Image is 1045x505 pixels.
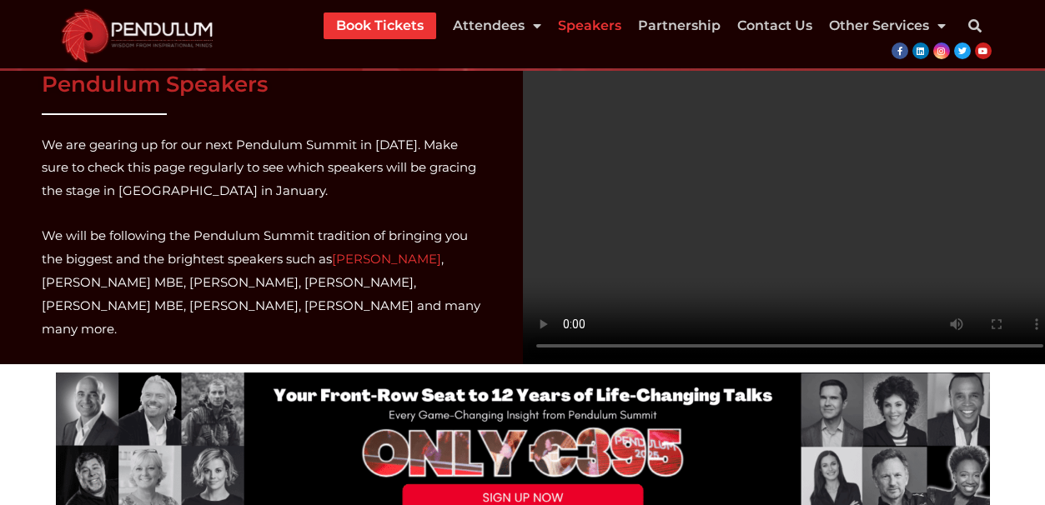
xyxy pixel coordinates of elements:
div: Search [958,9,992,42]
a: Partnership [638,12,721,39]
p: We will be following the Pendulum Summit tradition of bringing you the biggest and the brightest ... [42,224,481,340]
a: [PERSON_NAME] [332,251,441,267]
p: We are gearing up for our next Pendulum Summit in [DATE]. Make sure to check this page regularly ... [42,133,481,203]
a: Attendees [453,12,541,39]
img: cropped-cropped-Pendulum-Summit-Logo-Website.png [53,5,222,62]
a: Book Tickets [336,12,424,39]
h3: Pendulum Speakers [42,73,481,95]
nav: Menu [324,12,946,39]
a: Other Services [829,12,946,39]
a: Contact Us [737,12,812,39]
a: Speakers [558,12,621,39]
